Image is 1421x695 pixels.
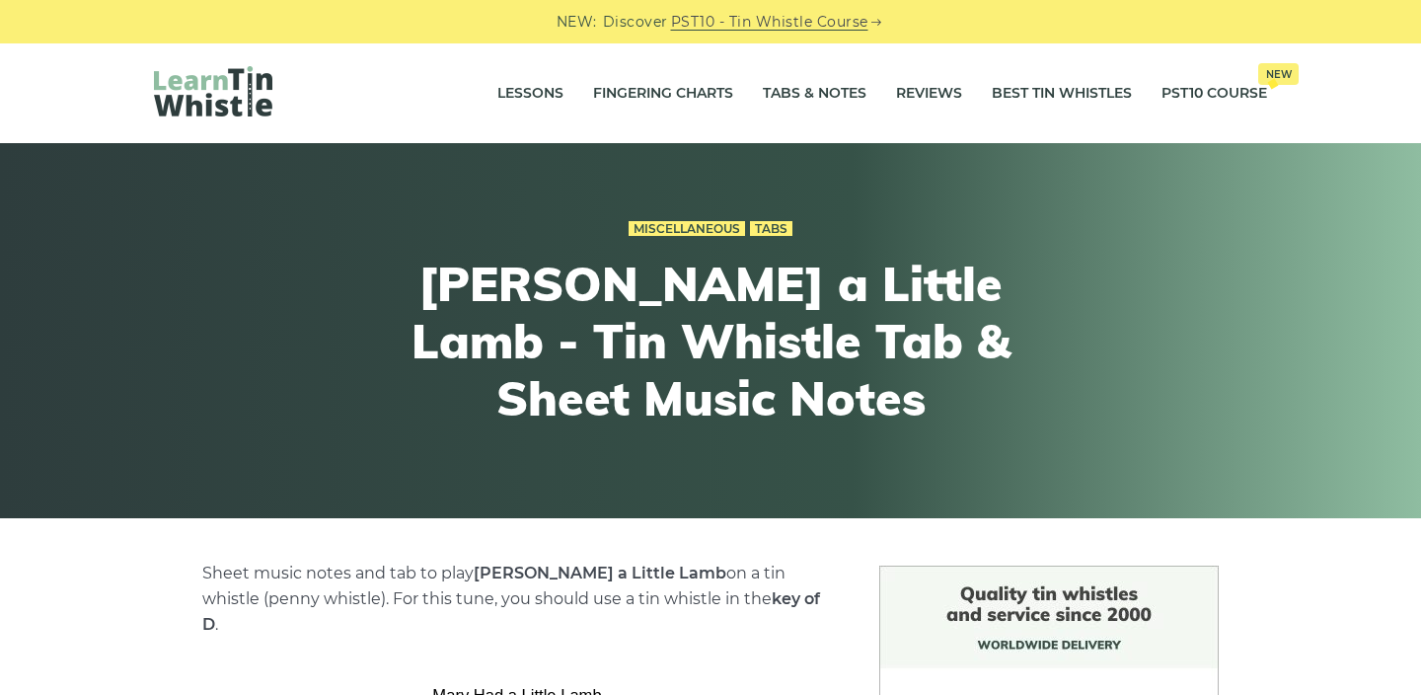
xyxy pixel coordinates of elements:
a: Fingering Charts [593,69,733,118]
p: Sheet music notes and tab to play on a tin whistle (penny whistle). For this tune, you should use... [202,561,832,638]
a: Reviews [896,69,962,118]
a: Lessons [497,69,563,118]
a: Tabs & Notes [763,69,866,118]
h1: [PERSON_NAME] a Little Lamb - Tin Whistle Tab & Sheet Music Notes [347,256,1074,426]
a: Tabs [750,221,792,237]
a: Best Tin Whistles [992,69,1132,118]
a: PST10 CourseNew [1161,69,1267,118]
a: Miscellaneous [629,221,745,237]
strong: [PERSON_NAME] a Little Lamb [474,564,726,582]
span: New [1258,63,1299,85]
img: LearnTinWhistle.com [154,66,272,116]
